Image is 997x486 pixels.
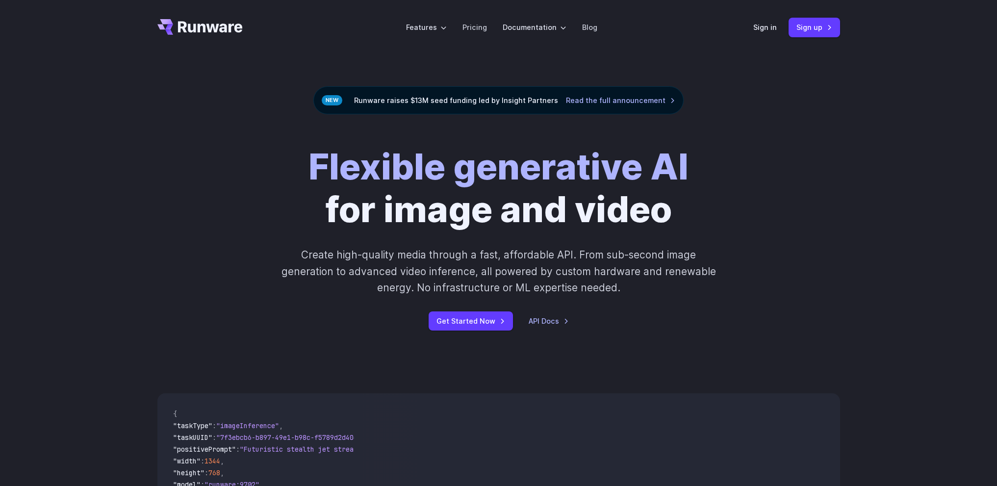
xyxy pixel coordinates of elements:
[205,457,220,465] span: 1344
[582,22,597,33] a: Blog
[212,433,216,442] span: :
[503,22,566,33] label: Documentation
[208,468,220,477] span: 768
[529,315,569,327] a: API Docs
[462,22,487,33] a: Pricing
[429,311,513,331] a: Get Started Now
[173,445,236,454] span: "positivePrompt"
[157,19,243,35] a: Go to /
[279,421,283,430] span: ,
[313,86,684,114] div: Runware raises $13M seed funding led by Insight Partners
[406,22,447,33] label: Features
[205,468,208,477] span: :
[173,421,212,430] span: "taskType"
[220,468,224,477] span: ,
[308,145,689,188] strong: Flexible generative AI
[240,445,597,454] span: "Futuristic stealth jet streaking through a neon-lit cityscape with glowing purple exhaust"
[173,457,201,465] span: "width"
[789,18,840,37] a: Sign up
[220,457,224,465] span: ,
[173,433,212,442] span: "taskUUID"
[173,409,177,418] span: {
[236,445,240,454] span: :
[212,421,216,430] span: :
[216,433,365,442] span: "7f3ebcb6-b897-49e1-b98c-f5789d2d40d7"
[173,468,205,477] span: "height"
[308,146,689,231] h1: for image and video
[280,247,717,296] p: Create high-quality media through a fast, affordable API. From sub-second image generation to adv...
[566,95,675,106] a: Read the full announcement
[753,22,777,33] a: Sign in
[216,421,279,430] span: "imageInference"
[201,457,205,465] span: :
